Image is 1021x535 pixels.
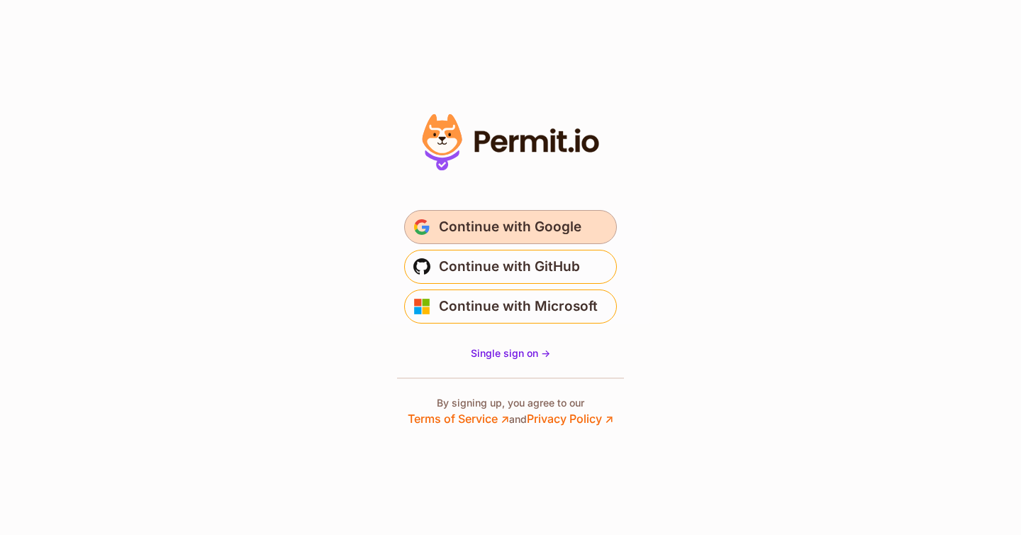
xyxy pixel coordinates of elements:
[408,412,509,426] a: Terms of Service ↗
[404,289,617,324] button: Continue with Microsoft
[471,347,550,359] span: Single sign on ->
[404,210,617,244] button: Continue with Google
[439,255,580,278] span: Continue with GitHub
[471,346,550,360] a: Single sign on ->
[439,295,598,318] span: Continue with Microsoft
[439,216,581,238] span: Continue with Google
[527,412,613,426] a: Privacy Policy ↗
[404,250,617,284] button: Continue with GitHub
[408,396,613,427] p: By signing up, you agree to our and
